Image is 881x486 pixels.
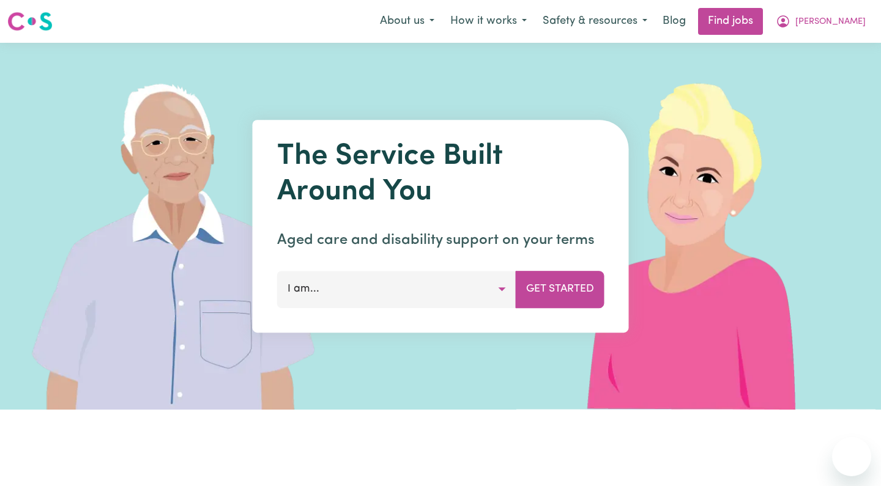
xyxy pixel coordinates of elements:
[277,139,604,210] h1: The Service Built Around You
[442,9,535,34] button: How it works
[277,229,604,251] p: Aged care and disability support on your terms
[372,9,442,34] button: About us
[7,7,53,35] a: Careseekers logo
[516,271,604,307] button: Get Started
[698,8,763,35] a: Find jobs
[768,9,874,34] button: My Account
[655,8,693,35] a: Blog
[832,437,871,476] iframe: Button to launch messaging window
[277,271,516,307] button: I am...
[7,10,53,32] img: Careseekers logo
[795,15,866,29] span: [PERSON_NAME]
[535,9,655,34] button: Safety & resources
